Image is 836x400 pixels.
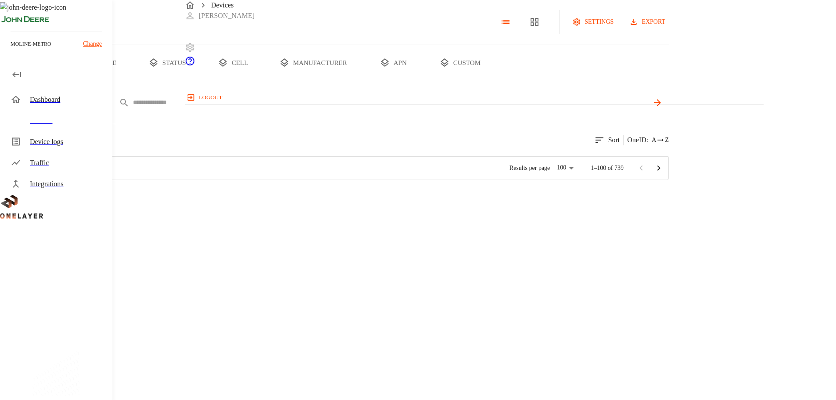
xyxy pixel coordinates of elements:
[627,135,648,145] p: OneID :
[185,90,764,105] a: logout
[553,162,577,174] div: 100
[185,60,195,68] a: onelayer-support
[199,11,255,21] p: [PERSON_NAME]
[650,159,667,177] button: Go to next page
[608,135,620,145] p: Sort
[185,60,195,68] span: Support Portal
[185,90,226,105] button: logout
[591,164,624,173] p: 1–100 of 739
[652,136,656,144] span: A
[665,136,669,144] span: Z
[509,164,550,173] p: Results per page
